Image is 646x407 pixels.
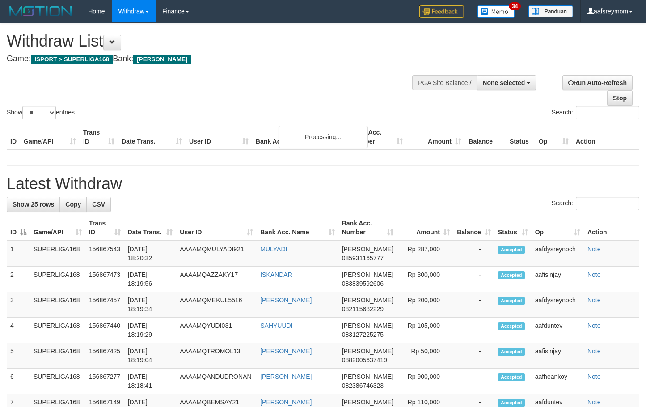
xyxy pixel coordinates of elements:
span: Accepted [498,297,525,305]
span: Accepted [498,399,525,407]
td: aafduntev [532,318,584,343]
span: Accepted [498,348,525,356]
td: 156867543 [85,241,124,267]
td: AAAAMQTROMOL13 [176,343,257,369]
div: PGA Site Balance / [412,75,477,90]
a: Show 25 rows [7,197,60,212]
h1: Withdraw List [7,32,422,50]
td: - [453,343,494,369]
a: Note [587,297,601,304]
td: SUPERLIGA168 [30,343,85,369]
td: 6 [7,369,30,394]
td: - [453,318,494,343]
td: - [453,369,494,394]
span: ISPORT > SUPERLIGA168 [31,55,113,64]
th: Action [572,124,639,150]
img: panduan.png [528,5,573,17]
td: - [453,292,494,318]
span: Copy 083839592606 to clipboard [342,280,384,287]
span: Show 25 rows [13,201,54,208]
td: 156867457 [85,292,124,318]
a: ISKANDAR [260,271,292,278]
span: None selected [482,79,525,86]
th: Op: activate to sort column ascending [532,215,584,241]
a: [PERSON_NAME] [260,373,312,380]
a: Note [587,246,601,253]
td: Rp 50,000 [397,343,453,369]
td: 2 [7,267,30,292]
th: Date Trans. [118,124,186,150]
td: aafisinjay [532,343,584,369]
td: aafheankoy [532,369,584,394]
span: [PERSON_NAME] [342,246,393,253]
td: 156867277 [85,369,124,394]
a: [PERSON_NAME] [260,348,312,355]
th: Bank Acc. Number [348,124,406,150]
th: Game/API: activate to sort column ascending [30,215,85,241]
td: [DATE] 18:19:29 [124,318,177,343]
th: User ID [186,124,252,150]
label: Search: [552,197,639,210]
th: Amount: activate to sort column ascending [397,215,453,241]
span: Copy 085931165777 to clipboard [342,254,384,262]
td: - [453,267,494,292]
span: Copy 082386746323 to clipboard [342,382,384,389]
span: Copy 083127225275 to clipboard [342,331,384,338]
a: Run Auto-Refresh [562,75,633,90]
th: Bank Acc. Number: activate to sort column ascending [338,215,397,241]
td: [DATE] 18:19:56 [124,267,177,292]
span: Accepted [498,271,525,279]
td: SUPERLIGA168 [30,267,85,292]
th: Amount [406,124,465,150]
span: Copy 0882005637419 to clipboard [342,356,387,364]
th: Game/API [20,124,80,150]
td: Rp 105,000 [397,318,453,343]
td: 3 [7,292,30,318]
img: MOTION_logo.png [7,4,75,18]
td: AAAAMQYUDI031 [176,318,257,343]
span: [PERSON_NAME] [342,271,393,278]
td: aafdysreynoch [532,241,584,267]
th: Action [584,215,639,241]
td: 1 [7,241,30,267]
label: Search: [552,106,639,119]
span: Copy 082115682229 to clipboard [342,305,384,313]
a: Copy [59,197,87,212]
span: Accepted [498,373,525,381]
a: Note [587,373,601,380]
span: [PERSON_NAME] [133,55,191,64]
a: [PERSON_NAME] [260,399,312,406]
th: Status [506,124,535,150]
th: ID [7,124,20,150]
td: SUPERLIGA168 [30,318,85,343]
span: CSV [92,201,105,208]
h1: Latest Withdraw [7,175,639,193]
th: Balance [465,124,506,150]
td: SUPERLIGA168 [30,241,85,267]
a: Note [587,322,601,329]
div: Processing... [279,126,368,148]
h4: Game: Bank: [7,55,422,64]
th: Op [535,124,572,150]
td: Rp 287,000 [397,241,453,267]
td: [DATE] 18:19:04 [124,343,177,369]
span: Accepted [498,322,525,330]
td: - [453,241,494,267]
a: Stop [607,90,633,106]
td: AAAAMQMEKUL5516 [176,292,257,318]
td: AAAAMQAZZAKY17 [176,267,257,292]
td: 156867440 [85,318,124,343]
th: Balance: activate to sort column ascending [453,215,494,241]
span: [PERSON_NAME] [342,297,393,304]
th: Status: activate to sort column ascending [494,215,532,241]
td: 156867425 [85,343,124,369]
th: ID: activate to sort column descending [7,215,30,241]
select: Showentries [22,106,56,119]
button: None selected [477,75,536,90]
span: Accepted [498,246,525,254]
td: Rp 900,000 [397,369,453,394]
td: 156867473 [85,267,124,292]
a: Note [587,399,601,406]
td: AAAAMQMULYADI921 [176,241,257,267]
span: [PERSON_NAME] [342,373,393,380]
